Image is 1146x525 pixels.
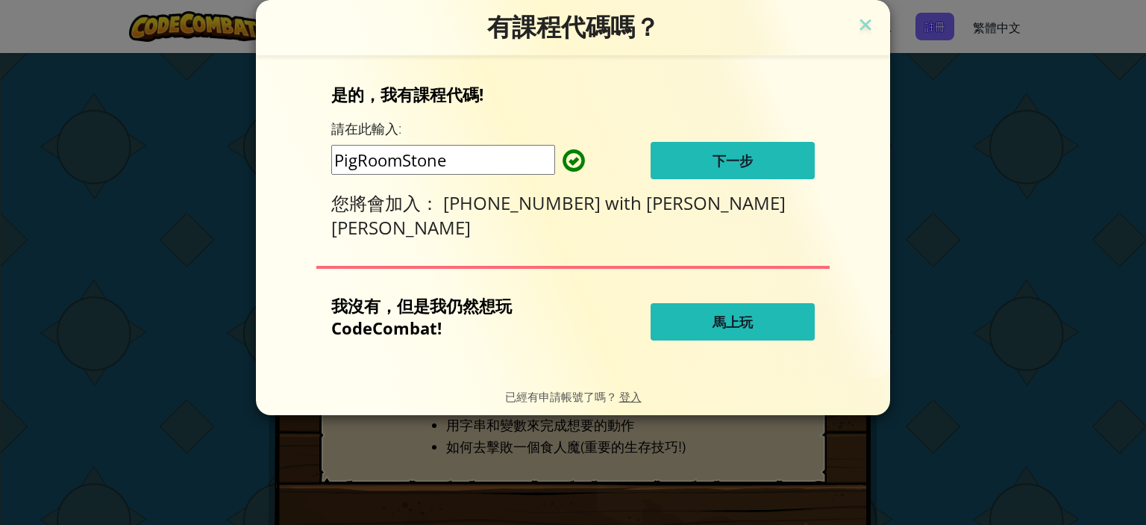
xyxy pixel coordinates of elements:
[605,190,646,215] span: with
[505,389,619,403] span: 已經有申請帳號了嗎？
[331,119,401,138] label: 請在此輸入:
[331,190,786,240] span: [PERSON_NAME] [PERSON_NAME]
[443,190,605,215] span: [PHONE_NUMBER]
[713,313,753,331] span: 馬上玩
[331,190,443,215] span: 您將會加入：
[651,303,815,341] button: 馬上玩
[856,15,875,37] img: close icon
[713,152,753,170] span: 下一步
[619,389,642,403] a: 登入
[331,83,815,105] p: 是的，我有課程代碼!
[651,142,815,179] button: 下一步
[331,294,576,339] p: 我沒有，但是我仍然想玩 CodeCombat!
[487,12,660,42] span: 有課程代碼嗎？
